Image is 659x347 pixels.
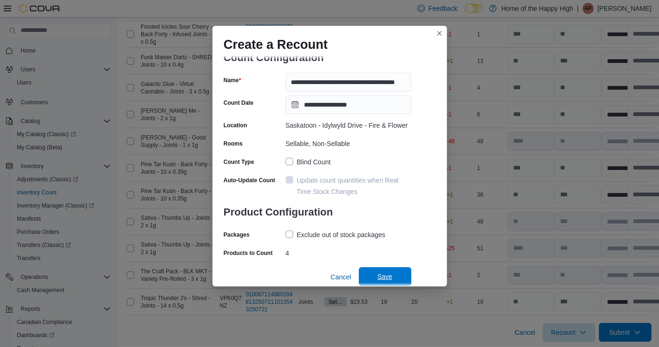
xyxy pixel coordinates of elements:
[378,272,393,281] span: Save
[286,246,411,257] div: 4
[224,140,243,147] label: Rooms
[286,118,411,129] div: Saskatoon - Idylwyld Drive - Fire & Flower
[224,43,411,73] h3: Count Configuration
[327,268,355,286] button: Cancel
[359,267,411,286] button: Save
[224,99,254,107] label: Count Date
[224,122,247,129] label: Location
[224,77,241,84] label: Name
[224,177,275,184] label: Auto-Update Count
[297,229,386,240] div: Exclude out of stock packages
[297,175,411,197] div: Update count quantities when Real Time Stock Changes
[297,156,331,168] div: Blind Count
[224,249,273,257] label: Products to Count
[286,136,411,147] div: Sellable, Non-Sellable
[286,95,411,114] input: Press the down key to open a popover containing a calendar.
[224,197,411,227] h3: Product Configuration
[434,28,445,39] button: Closes this modal window
[224,158,254,166] label: Count Type
[224,231,250,239] label: Packages
[224,37,328,52] h1: Create a Recount
[331,272,351,282] span: Cancel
